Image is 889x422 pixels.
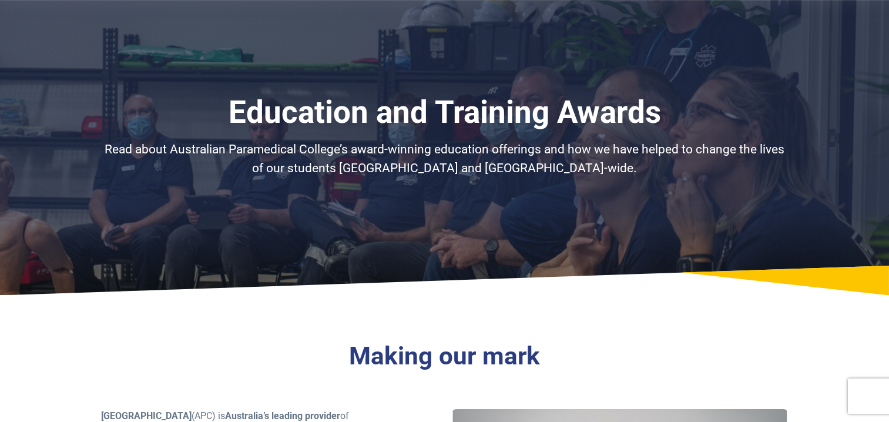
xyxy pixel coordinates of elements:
h1: Education and Training Awards [101,94,789,131]
p: Read about Australian Paramedical College’s award-winning education offerings and how we have hel... [101,140,789,177]
h3: Making our mark [101,341,789,371]
span: Australia’s leading provider [225,410,340,421]
span: (APC) is [192,410,225,421]
span: [GEOGRAPHIC_DATA] [101,410,192,421]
